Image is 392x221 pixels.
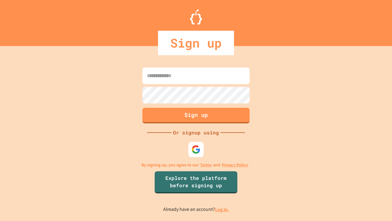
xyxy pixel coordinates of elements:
[190,9,202,25] img: Logo.svg
[191,145,201,154] img: google-icon.svg
[222,162,248,168] a: Privacy Policy
[142,108,250,123] button: Sign up
[141,162,251,168] p: By signing up, you agree to our and .
[163,206,229,213] p: Already have an account?
[155,171,237,193] a: Explore the platform before signing up
[158,31,234,55] div: Sign up
[171,129,221,136] div: Or signup using
[215,206,229,213] a: Log in.
[200,162,212,168] a: Terms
